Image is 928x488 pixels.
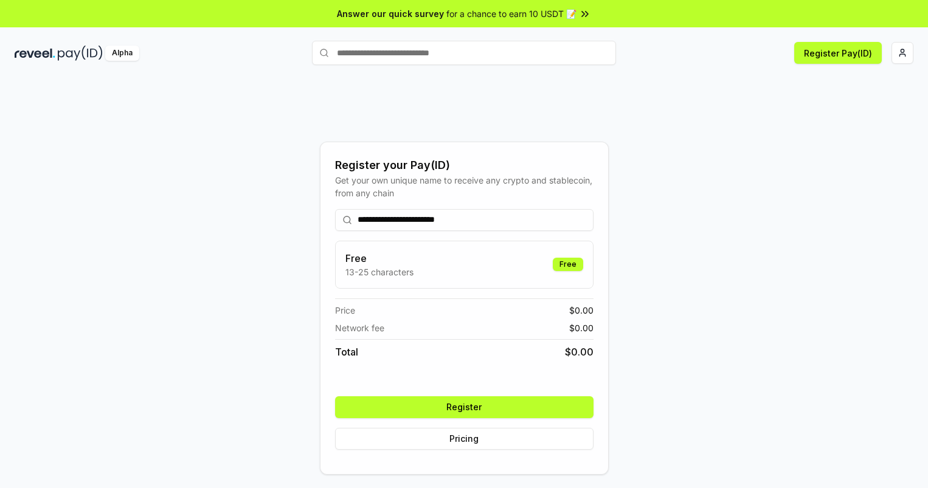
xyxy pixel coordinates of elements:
[794,42,882,64] button: Register Pay(ID)
[337,7,444,20] span: Answer our quick survey
[335,396,594,418] button: Register
[335,428,594,450] button: Pricing
[569,304,594,317] span: $ 0.00
[15,46,55,61] img: reveel_dark
[345,251,414,266] h3: Free
[105,46,139,61] div: Alpha
[553,258,583,271] div: Free
[446,7,577,20] span: for a chance to earn 10 USDT 📝
[335,174,594,199] div: Get your own unique name to receive any crypto and stablecoin, from any chain
[335,345,358,359] span: Total
[58,46,103,61] img: pay_id
[345,266,414,278] p: 13-25 characters
[335,321,384,334] span: Network fee
[565,345,594,359] span: $ 0.00
[335,157,594,174] div: Register your Pay(ID)
[569,321,594,334] span: $ 0.00
[335,304,355,317] span: Price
